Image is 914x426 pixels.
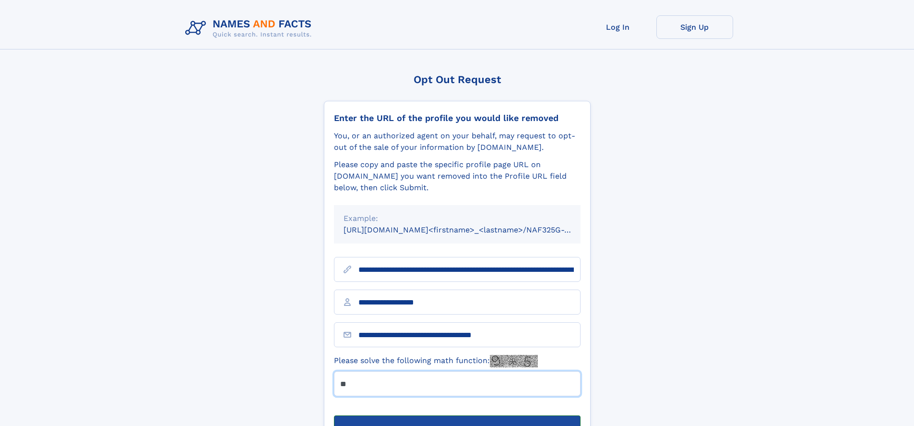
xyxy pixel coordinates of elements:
[344,213,571,224] div: Example:
[334,355,538,367] label: Please solve the following math function:
[656,15,733,39] a: Sign Up
[334,159,581,194] div: Please copy and paste the specific profile page URL on [DOMAIN_NAME] you want removed into the Pr...
[344,225,599,234] small: [URL][DOMAIN_NAME]<firstname>_<lastname>/NAF325G-xxxxxxxx
[334,113,581,123] div: Enter the URL of the profile you would like removed
[181,15,320,41] img: Logo Names and Facts
[580,15,656,39] a: Log In
[324,73,591,85] div: Opt Out Request
[334,130,581,153] div: You, or an authorized agent on your behalf, may request to opt-out of the sale of your informatio...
